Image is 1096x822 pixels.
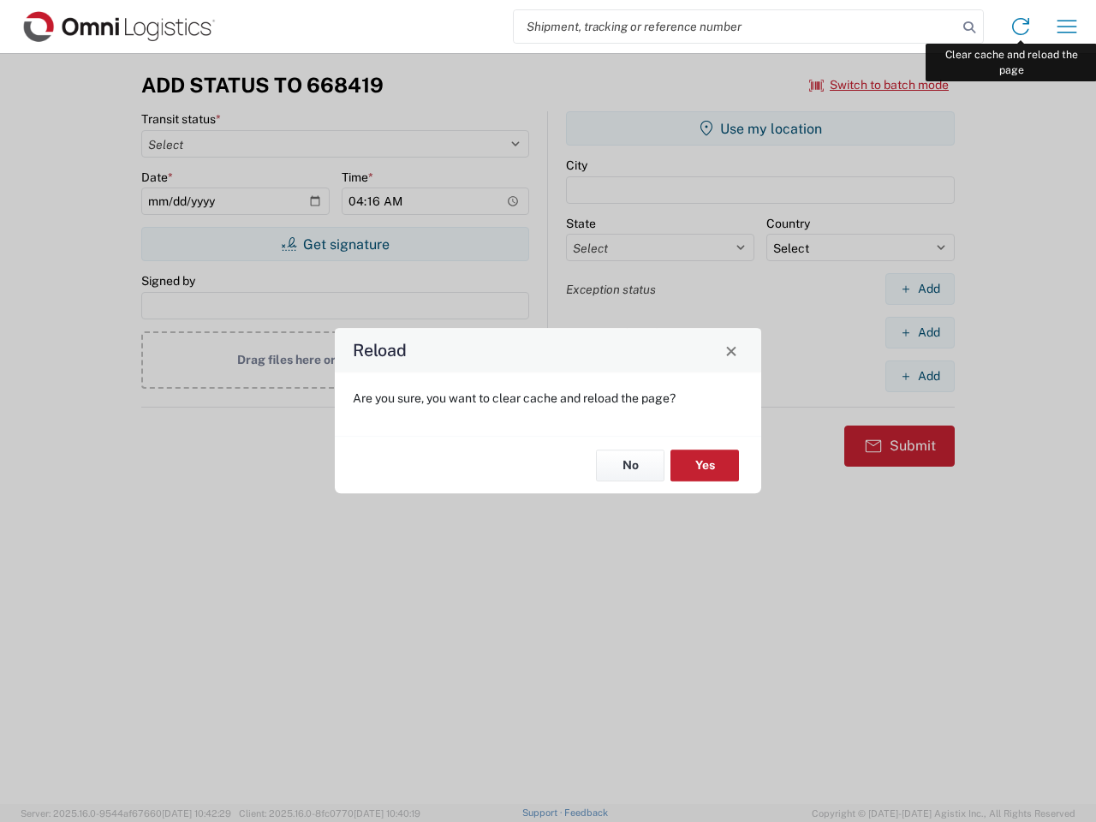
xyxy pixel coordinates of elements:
input: Shipment, tracking or reference number [514,10,957,43]
button: Yes [670,450,739,481]
p: Are you sure, you want to clear cache and reload the page? [353,390,743,406]
button: No [596,450,664,481]
button: Close [719,338,743,362]
h4: Reload [353,338,407,363]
